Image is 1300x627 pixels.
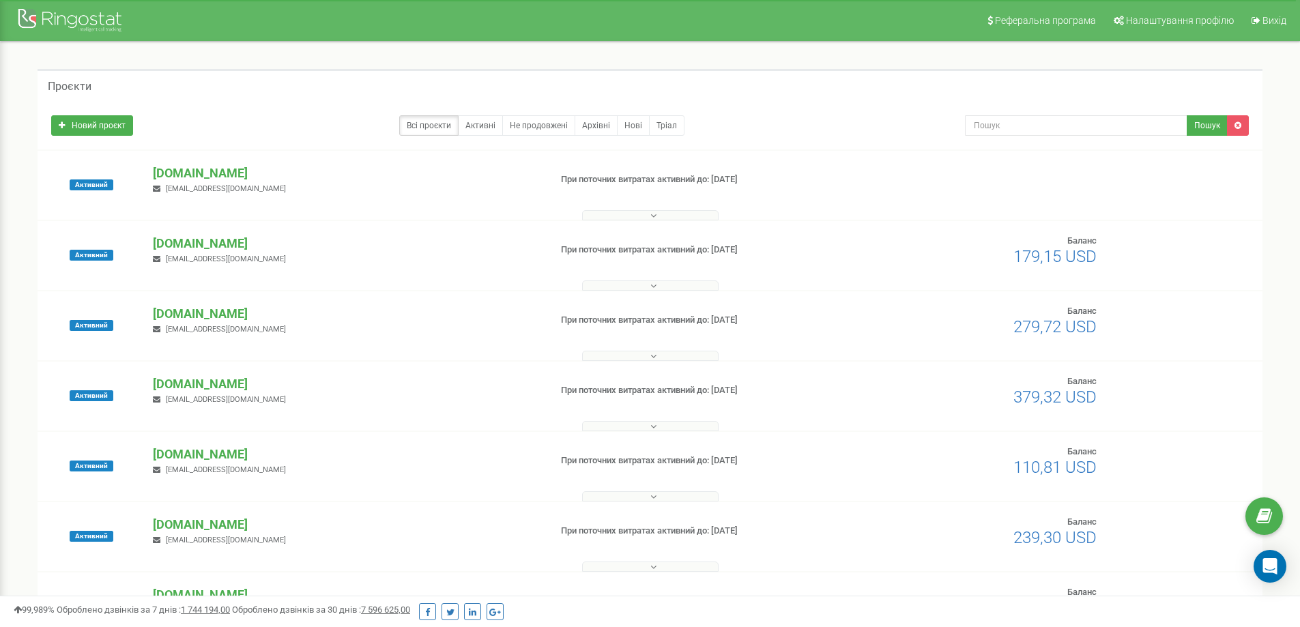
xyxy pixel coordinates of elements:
span: [EMAIL_ADDRESS][DOMAIN_NAME] [166,254,286,263]
span: Оброблено дзвінків за 30 днів : [232,604,410,615]
u: 7 596 625,00 [361,604,410,615]
button: Пошук [1187,115,1228,136]
span: 179,15 USD [1013,247,1097,266]
span: Активний [70,179,113,190]
span: Баланс [1067,235,1097,246]
p: [DOMAIN_NAME] [153,375,538,393]
span: Баланс [1067,446,1097,456]
a: Активні [458,115,503,136]
u: 1 744 194,00 [181,604,230,615]
a: Новий проєкт [51,115,133,136]
p: При поточних витратах активний до: [DATE] [561,454,845,467]
span: [EMAIL_ADDRESS][DOMAIN_NAME] [166,184,286,193]
p: [DOMAIN_NAME] [153,305,538,323]
a: Всі проєкти [399,115,459,136]
p: При поточних витратах активний до: [DATE] [561,595,845,608]
span: 379,32 USD [1013,388,1097,407]
a: Нові [617,115,650,136]
p: При поточних витратах активний до: [DATE] [561,173,845,186]
span: Налаштування профілю [1126,15,1234,26]
span: [EMAIL_ADDRESS][DOMAIN_NAME] [166,325,286,334]
span: Активний [70,250,113,261]
h5: Проєкти [48,81,91,93]
p: [DOMAIN_NAME] [153,516,538,534]
span: Вихід [1262,15,1286,26]
span: 110,81 USD [1013,458,1097,477]
span: Баланс [1067,516,1097,527]
div: Open Intercom Messenger [1254,550,1286,583]
span: Активний [70,461,113,471]
a: Тріал [649,115,684,136]
span: Активний [70,320,113,331]
span: Баланс [1067,376,1097,386]
p: [DOMAIN_NAME] [153,164,538,182]
span: 99,989% [14,604,55,615]
p: При поточних витратах активний до: [DATE] [561,384,845,397]
span: Активний [70,531,113,542]
span: [EMAIL_ADDRESS][DOMAIN_NAME] [166,536,286,544]
input: Пошук [965,115,1187,136]
p: При поточних витратах активний до: [DATE] [561,314,845,327]
span: [EMAIL_ADDRESS][DOMAIN_NAME] [166,465,286,474]
p: [DOMAIN_NAME] [153,586,538,604]
span: 239,30 USD [1013,528,1097,547]
p: При поточних витратах активний до: [DATE] [561,244,845,257]
a: Архівні [575,115,618,136]
span: Баланс [1067,306,1097,316]
span: 279,72 USD [1013,317,1097,336]
span: Активний [70,390,113,401]
p: [DOMAIN_NAME] [153,235,538,252]
span: Оброблено дзвінків за 7 днів : [57,604,230,615]
p: При поточних витратах активний до: [DATE] [561,525,845,538]
span: [EMAIL_ADDRESS][DOMAIN_NAME] [166,395,286,404]
span: Реферальна програма [995,15,1096,26]
a: Не продовжені [502,115,575,136]
p: [DOMAIN_NAME] [153,446,538,463]
span: Баланс [1067,587,1097,597]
